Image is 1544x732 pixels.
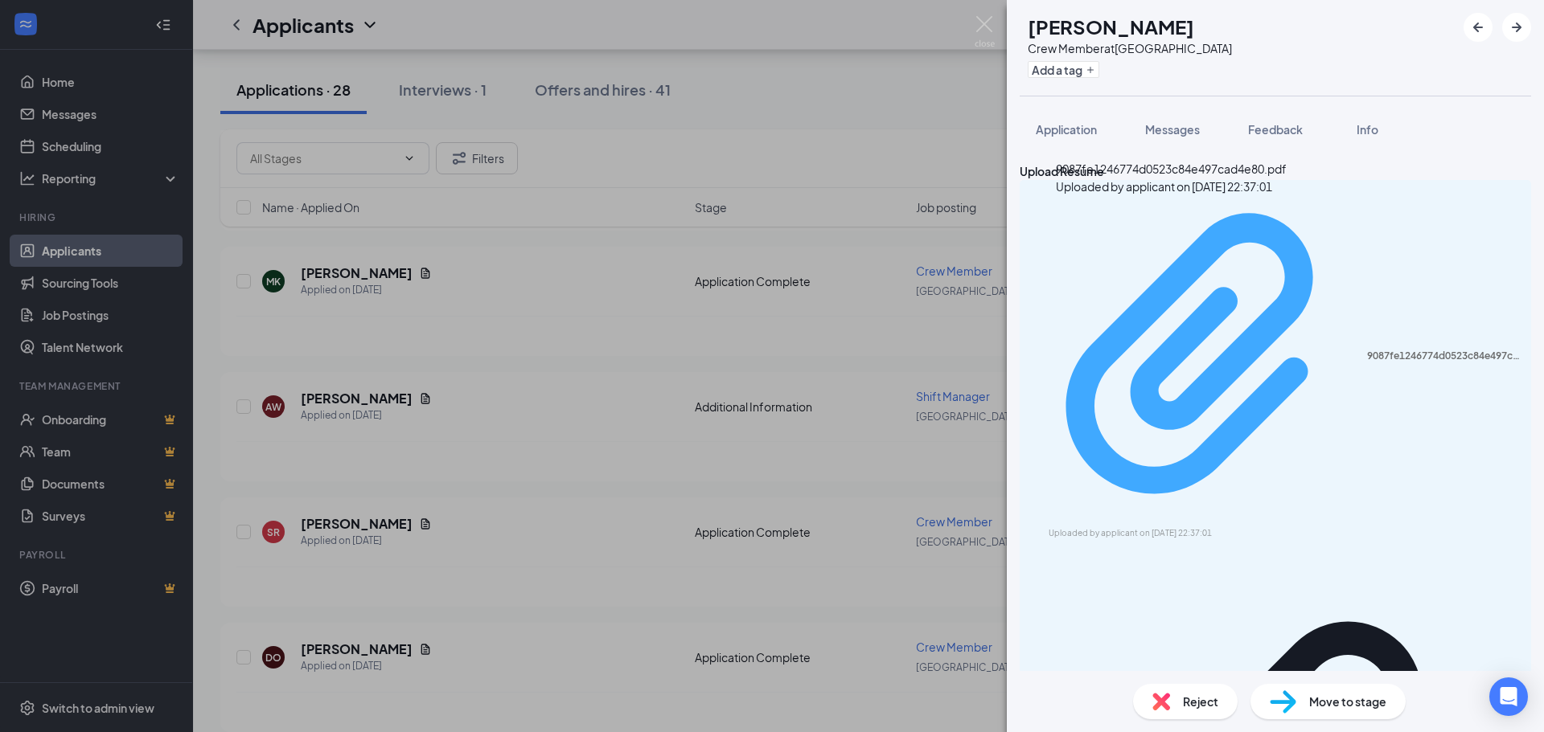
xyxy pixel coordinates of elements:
[1029,187,1521,540] a: Paperclip9087fe1246774d0523c84e497cad4e80.pdfUploaded by applicant on [DATE] 22:37:01
[1029,187,1367,525] svg: Paperclip
[1049,527,1290,540] div: Uploaded by applicant on [DATE] 22:37:01
[1056,160,1287,195] div: 9087fe1246774d0523c84e497cad4e80.pdf Uploaded by applicant on [DATE] 22:37:01
[1145,122,1200,137] span: Messages
[1468,18,1488,37] svg: ArrowLeftNew
[1502,13,1531,42] button: ArrowRight
[1507,18,1526,37] svg: ArrowRight
[1028,40,1232,56] div: Crew Member at [GEOGRAPHIC_DATA]
[1464,13,1493,42] button: ArrowLeftNew
[1248,122,1303,137] span: Feedback
[1183,693,1218,710] span: Reject
[1489,677,1528,716] div: Open Intercom Messenger
[1020,162,1531,180] div: Upload Resume
[1367,350,1521,362] div: 9087fe1246774d0523c84e497cad4e80.pdf
[1086,65,1095,75] svg: Plus
[1036,122,1097,137] span: Application
[1309,693,1386,710] span: Move to stage
[1028,13,1194,40] h1: [PERSON_NAME]
[1357,122,1378,137] span: Info
[1028,61,1099,78] button: PlusAdd a tag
